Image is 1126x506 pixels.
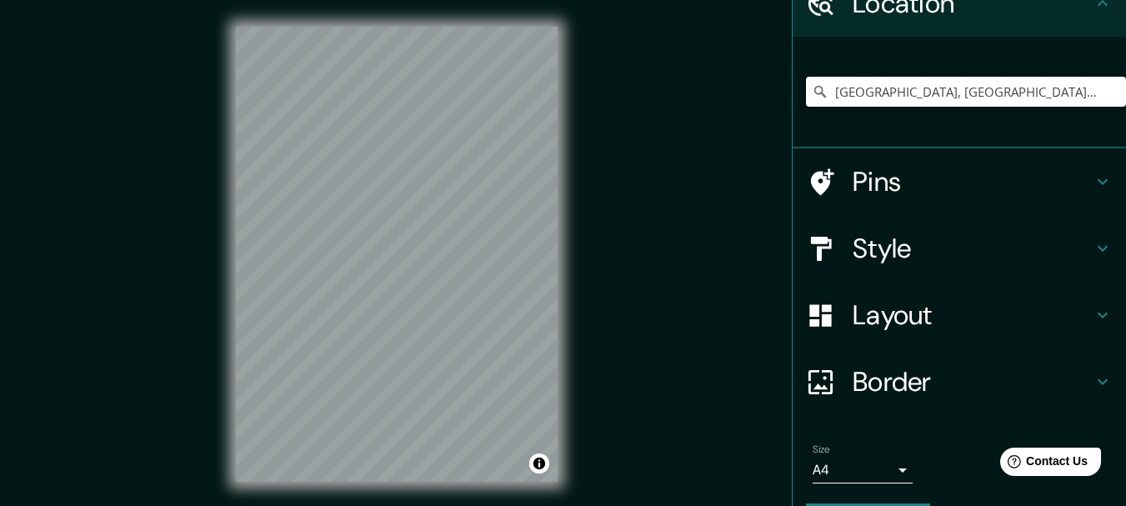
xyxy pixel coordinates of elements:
h4: Pins [853,165,1093,198]
div: Layout [793,282,1126,348]
h4: Border [853,365,1093,398]
canvas: Map [236,27,558,482]
div: Style [793,215,1126,282]
h4: Style [853,232,1093,265]
div: Pins [793,148,1126,215]
button: Toggle attribution [529,453,549,473]
label: Size [813,443,830,457]
input: Pick your city or area [806,77,1126,107]
h4: Layout [853,298,1093,332]
iframe: Help widget launcher [978,441,1108,488]
div: A4 [813,457,913,483]
div: Border [793,348,1126,415]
